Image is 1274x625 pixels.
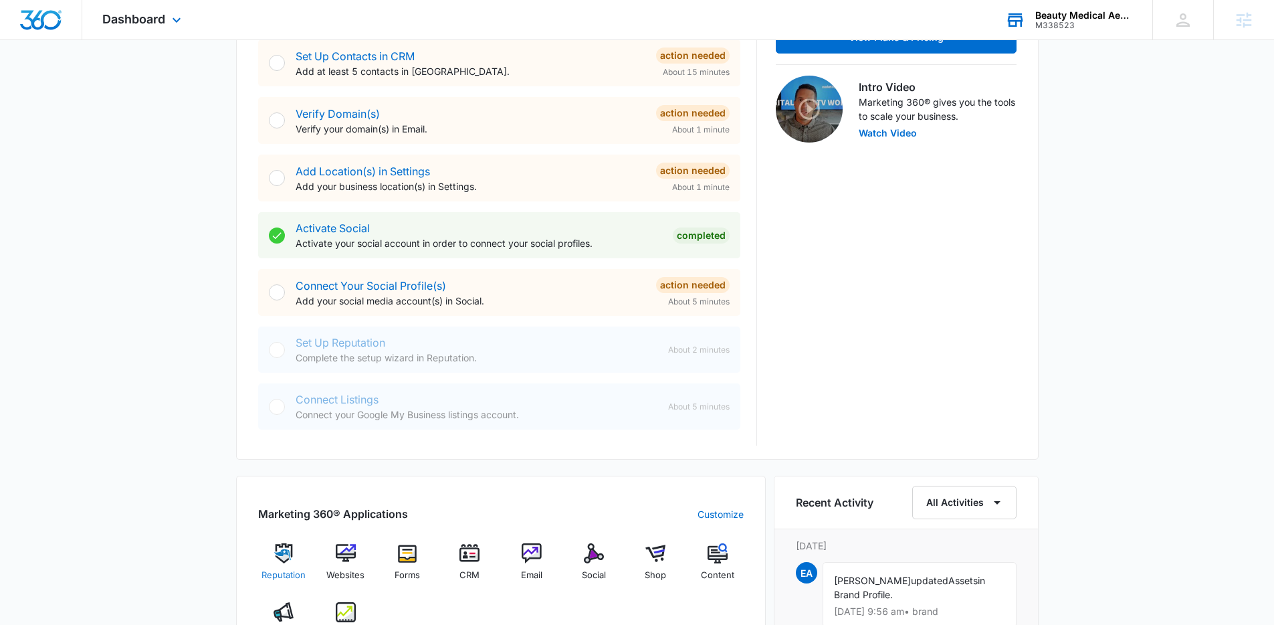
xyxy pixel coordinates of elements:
[444,543,496,592] a: CRM
[296,165,430,178] a: Add Location(s) in Settings
[834,575,911,586] span: [PERSON_NAME]
[948,575,978,586] span: Assets
[701,569,734,582] span: Content
[796,539,1017,553] p: [DATE]
[663,66,730,78] span: About 15 minutes
[258,506,408,522] h2: Marketing 360® Applications
[672,181,730,193] span: About 1 minute
[102,12,165,26] span: Dashboard
[296,50,415,63] a: Set Up Contacts in CRM
[911,575,948,586] span: updated
[1035,21,1133,30] div: account id
[668,296,730,308] span: About 5 minutes
[296,107,380,120] a: Verify Domain(s)
[656,277,730,293] div: Action Needed
[859,128,917,138] button: Watch Video
[796,562,817,584] span: EA
[296,221,370,235] a: Activate Social
[296,179,645,193] p: Add your business location(s) in Settings.
[859,95,1017,123] p: Marketing 360® gives you the tools to scale your business.
[382,543,433,592] a: Forms
[645,569,666,582] span: Shop
[326,569,364,582] span: Websites
[912,486,1017,519] button: All Activities
[656,163,730,179] div: Action Needed
[521,569,542,582] span: Email
[261,569,306,582] span: Reputation
[673,228,730,244] div: Completed
[859,79,1017,95] h3: Intro Video
[296,294,645,308] p: Add your social media account(s) in Social.
[1035,10,1133,21] div: account name
[296,122,645,136] p: Verify your domain(s) in Email.
[296,279,446,292] a: Connect Your Social Profile(s)
[296,351,657,365] p: Complete the setup wizard in Reputation.
[656,48,730,64] div: Action Needed
[692,543,744,592] a: Content
[668,344,730,356] span: About 2 minutes
[834,607,1005,616] p: [DATE] 9:56 am • brand
[395,569,420,582] span: Forms
[320,543,371,592] a: Websites
[459,569,480,582] span: CRM
[296,236,662,250] p: Activate your social account in order to connect your social profiles.
[296,64,645,78] p: Add at least 5 contacts in [GEOGRAPHIC_DATA].
[630,543,681,592] a: Shop
[568,543,619,592] a: Social
[796,495,873,511] h6: Recent Activity
[258,543,310,592] a: Reputation
[668,401,730,413] span: About 5 minutes
[776,76,843,143] img: Intro Video
[656,105,730,121] div: Action Needed
[672,124,730,136] span: About 1 minute
[296,408,657,422] p: Connect your Google My Business listings account.
[582,569,606,582] span: Social
[698,507,744,521] a: Customize
[506,543,558,592] a: Email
